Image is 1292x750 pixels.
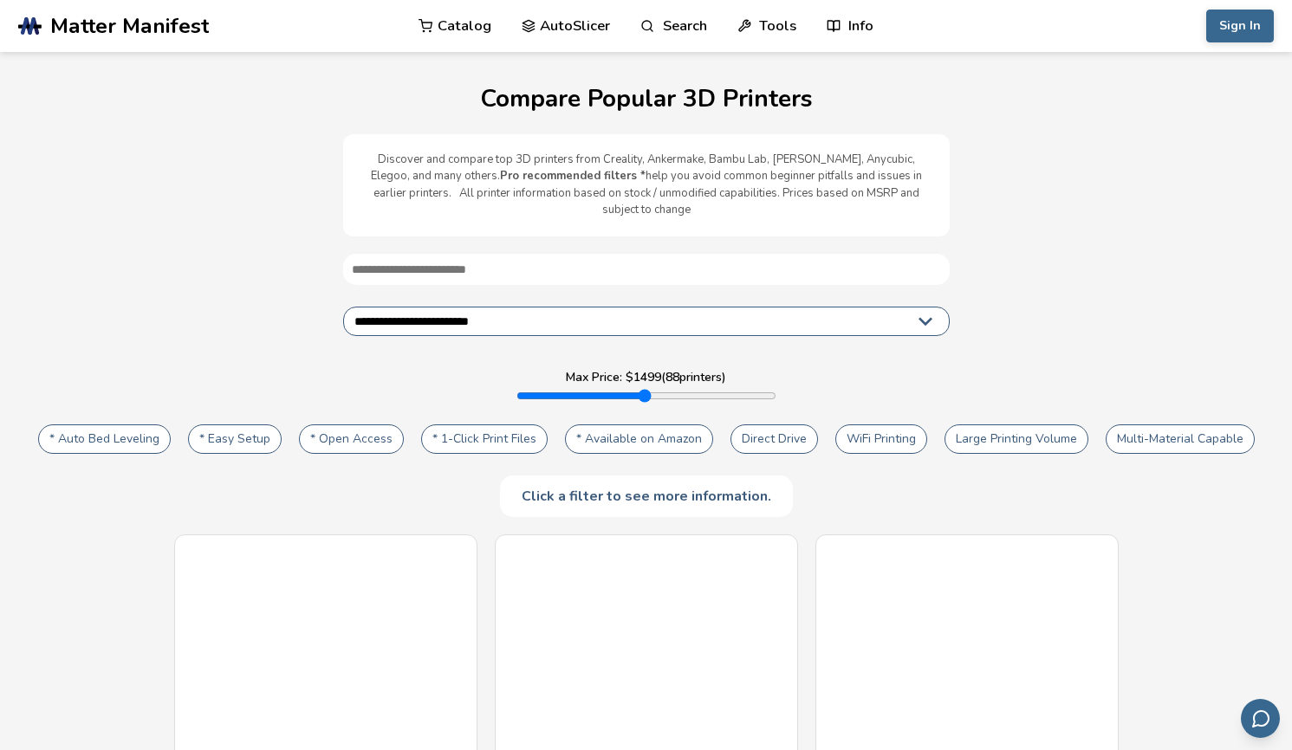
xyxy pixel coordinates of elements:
[360,152,932,219] p: Discover and compare top 3D printers from Creality, Ankermake, Bambu Lab, [PERSON_NAME], Anycubic...
[50,14,209,38] span: Matter Manifest
[188,424,282,454] button: * Easy Setup
[500,475,793,517] div: Click a filter to see more information.
[1206,10,1274,42] button: Sign In
[1241,699,1280,738] button: Send feedback via email
[565,424,713,454] button: * Available on Amazon
[299,424,404,454] button: * Open Access
[421,424,548,454] button: * 1-Click Print Files
[500,168,646,184] b: Pro recommended filters *
[835,424,927,454] button: WiFi Printing
[730,424,818,454] button: Direct Drive
[566,371,726,385] label: Max Price: $ 1499 ( 88 printers)
[17,86,1275,113] h1: Compare Popular 3D Printers
[1106,424,1255,454] button: Multi-Material Capable
[945,424,1088,454] button: Large Printing Volume
[38,424,171,454] button: * Auto Bed Leveling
